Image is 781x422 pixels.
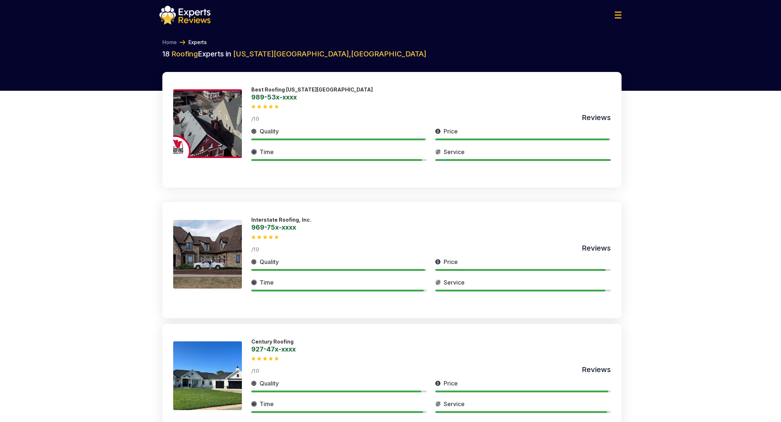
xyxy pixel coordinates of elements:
img: slider icon [435,257,441,266]
span: Price [444,379,458,388]
p: Best Roofing [US_STATE][GEOGRAPHIC_DATA] [251,86,373,93]
span: Service [444,400,465,408]
span: /10 [251,368,259,374]
img: slider icon [435,127,441,136]
img: slider icon [251,257,257,266]
img: slider icon [251,127,257,136]
span: Time [260,400,274,408]
nav: Breadcrumb [159,39,622,46]
p: Century Roofing [251,338,296,345]
img: slider icon [251,379,257,388]
span: Time [260,278,274,287]
span: Reviews [582,244,611,252]
a: Home [162,39,177,46]
span: Service [444,148,465,156]
span: /10 [251,246,259,252]
a: 989-53x-xxxx [251,94,373,100]
span: [US_STATE][GEOGRAPHIC_DATA] , [GEOGRAPHIC_DATA] [233,50,426,58]
img: slider icon [435,379,441,388]
img: 175188558380285.jpeg [173,89,242,158]
span: Service [444,278,465,287]
span: Reviews [582,113,611,122]
a: 969-75x-xxxx [251,224,311,230]
span: Price [444,127,458,136]
img: slider icon [251,278,257,287]
img: logo [159,6,210,25]
img: slider icon [435,148,441,156]
span: Time [260,148,274,156]
span: Price [444,257,458,266]
span: Quality [260,379,279,388]
p: Interstate Roofing, Inc. [251,217,311,223]
span: Roofing [171,50,198,58]
img: 175388305384955.jpeg [173,220,242,289]
span: /10 [251,116,259,122]
img: Menu Icon [615,12,622,18]
a: 927-47x-xxxx [251,346,296,352]
a: Experts [188,39,207,46]
span: Reviews [582,365,611,374]
span: Quality [260,257,279,266]
img: slider icon [435,278,441,287]
img: 175387874158044.jpeg [173,341,242,410]
span: Quality [260,127,279,136]
img: slider icon [435,400,441,408]
h2: 18 Experts in [162,49,622,59]
img: slider icon [251,400,257,408]
img: slider icon [251,148,257,156]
